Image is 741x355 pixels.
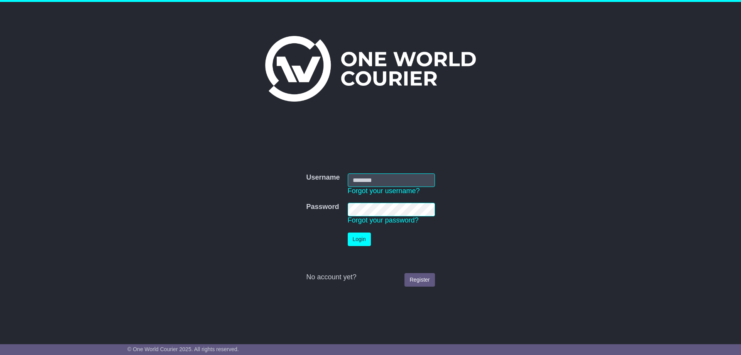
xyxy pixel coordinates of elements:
div: No account yet? [306,273,435,282]
a: Register [404,273,435,287]
img: One World [265,36,476,102]
span: © One World Courier 2025. All rights reserved. [127,346,239,352]
label: Password [306,203,339,211]
button: Login [348,233,371,246]
a: Forgot your username? [348,187,420,195]
label: Username [306,173,340,182]
a: Forgot your password? [348,216,419,224]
